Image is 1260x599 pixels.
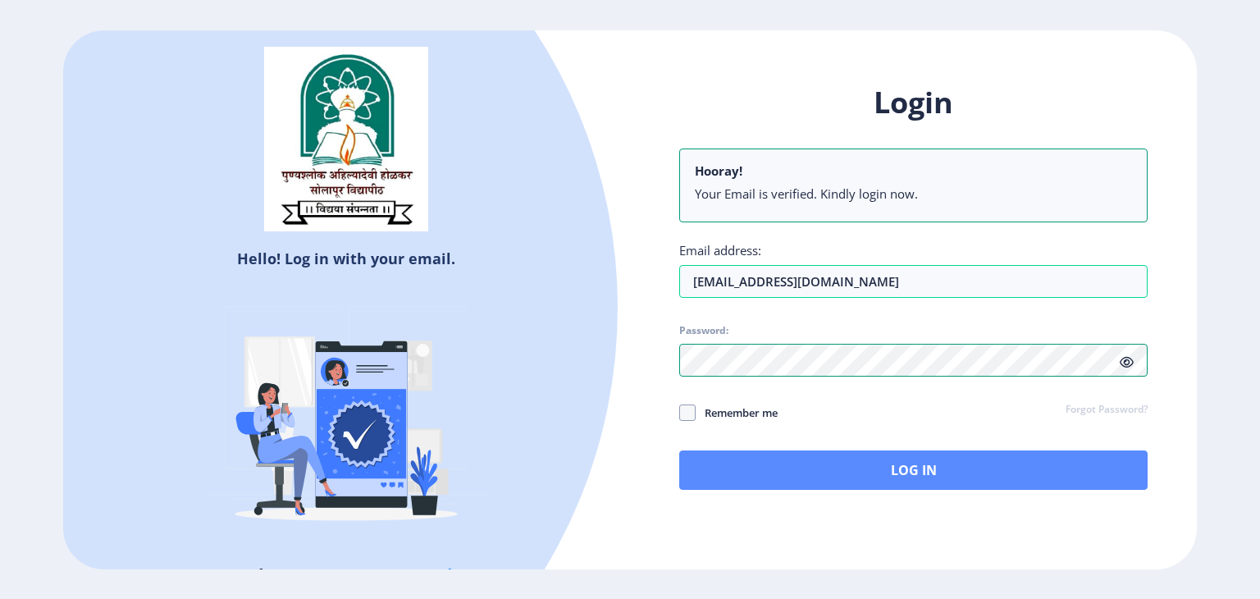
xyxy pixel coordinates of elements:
[695,162,742,179] b: Hooray!
[679,83,1148,122] h1: Login
[679,242,761,258] label: Email address:
[203,275,490,562] img: Verified-rafiki.svg
[679,265,1148,298] input: Email address
[679,324,728,337] label: Password:
[679,450,1148,490] button: Log In
[75,562,618,588] h5: Don't have an account?
[695,185,1132,202] li: Your Email is verified. Kindly login now.
[696,403,778,423] span: Remember me
[1066,403,1148,418] a: Forgot Password?
[264,47,428,232] img: sulogo.png
[414,563,489,588] a: Register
